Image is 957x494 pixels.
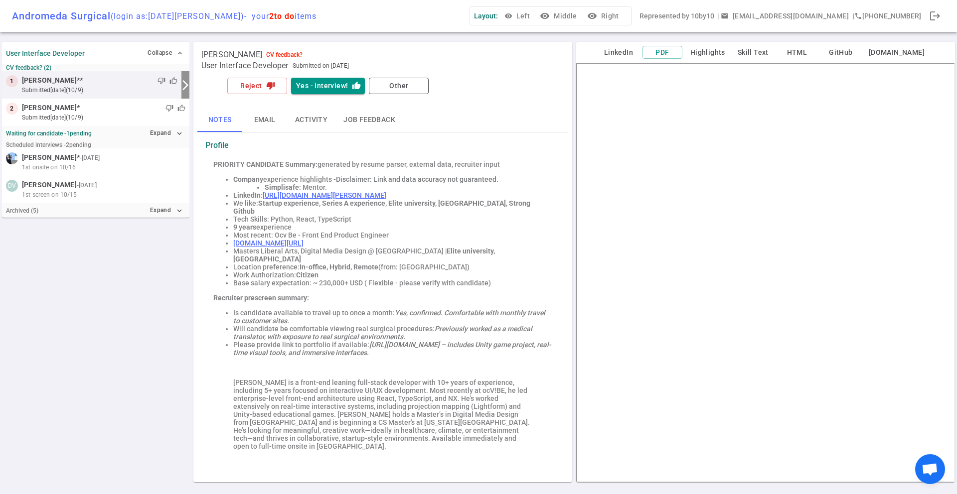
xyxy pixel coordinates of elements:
div: generated by resume parser, external data, recruiter input [213,160,552,168]
span: [PERSON_NAME] [201,50,262,60]
div: Andromeda Surgical [12,10,317,22]
button: [DOMAIN_NAME] [865,46,929,59]
a: [URL][DOMAIN_NAME][PERSON_NAME] [263,191,386,199]
small: Archived ( 5 ) [6,207,38,214]
div: Represented by 10by10 | | [PHONE_NUMBER] [639,7,921,25]
span: thumb_up [177,104,185,112]
li: Location preference: (from: [GEOGRAPHIC_DATA]) [233,263,552,271]
span: (login as: [DATE][PERSON_NAME] ) [111,11,244,21]
span: 1st screen on 10/15 [22,190,77,199]
li: Most recent: Ocv Be - Front End Product Engineer [233,231,552,239]
i: expand_more [175,129,184,138]
span: [PERSON_NAME] [22,75,77,86]
button: HTML [777,46,817,59]
img: c71242d41979be291fd4fc4e6bf8b5af [6,152,18,164]
button: Email [242,108,287,132]
strong: In-office, Hybrid, Remote [300,263,378,271]
button: visibilityRight [585,7,623,25]
i: visibility [587,11,597,21]
li: Tech Skills: Python, React, TypeScript [233,215,552,223]
i: thumb_up [352,81,361,90]
button: GitHub [821,46,861,59]
button: Job feedback [335,108,403,132]
li: We like: [233,199,552,215]
small: - [DATE] [80,153,100,162]
span: thumb_down [165,104,173,112]
button: Yes - interview!thumb_up [291,78,365,94]
strong: PRIORITY CANDIDATE Summary: [213,160,318,168]
button: Notes [197,108,242,132]
iframe: candidate_document_preview__iframe [576,63,955,482]
strong: Elite university, [GEOGRAPHIC_DATA] [233,247,496,263]
li: : [233,191,552,199]
strong: Company [233,175,263,183]
li: : Mentor. [265,183,552,191]
span: thumb_up [169,77,177,85]
i: arrow_forward_ios [179,79,191,91]
small: - [DATE] [77,181,97,190]
strong: User Interface Developer [6,49,85,57]
span: [PERSON_NAME] [22,152,77,163]
strong: 9 years [233,223,256,231]
li: experience highlights - [233,175,552,183]
span: logout [929,10,941,22]
span: [PERSON_NAME] [22,180,77,190]
span: visibility [504,12,512,20]
strong: LinkedIn [233,191,261,199]
small: CV feedback? (2) [6,64,185,71]
span: thumb_down [158,77,165,85]
button: Highlights [686,46,729,59]
strong: Recruiter prescreen summary: [213,294,309,302]
button: PDF [642,46,682,59]
li: Work Authorization: [233,271,552,279]
span: User Interface Developer [201,61,289,71]
li: experience [233,223,552,231]
div: Logout [925,6,945,26]
i: expand_more [175,206,184,215]
small: submitted [DATE] (10/9) [22,86,177,95]
strong: Simplisafe [265,183,299,191]
span: Layout: [474,12,498,20]
small: Scheduled interviews - 2 pending [6,141,91,148]
li: Please provide link to portfolio if available: [233,341,552,357]
button: Expandexpand_more [148,126,185,140]
li: Will candidate be comfortable viewing real surgical procedures: [233,325,552,341]
span: 2 to do [269,11,295,21]
div: basic tabs example [197,108,568,132]
span: [PERSON_NAME] [22,103,77,113]
button: Other [369,78,429,94]
button: Left [502,7,534,25]
small: submitted [DATE] (10/9) [22,113,185,122]
em: Yes, confirmed. Comfortable with monthly travel to customer sites. [233,309,547,325]
strong: Citizen [296,271,319,279]
i: visibility [540,11,550,21]
div: 2 [6,103,18,115]
span: Disclaimer: Link and data accuracy not guaranteed. [336,175,498,183]
li: Masters Liberal Arts, Digital Media Design @ [GEOGRAPHIC_DATA] | [233,247,552,263]
span: email [721,12,729,20]
button: Expandexpand_more [148,203,185,218]
button: Open a message box [719,7,853,25]
em: [URL][DOMAIN_NAME] – includes Unity game project, real-time visual tools, and immersive interfaces. [233,341,551,357]
span: - your items [244,11,317,21]
button: LinkedIn [599,46,638,59]
li: Is candidate available to travel up to once a month: [233,309,552,325]
a: [DOMAIN_NAME][URL] [233,239,304,247]
div: 1 [6,75,18,87]
strong: Waiting for candidate - 1 pending [6,130,92,137]
button: visibilityMiddle [538,7,581,25]
button: Skill Text [733,46,773,59]
span: 1st onsite on 10/16 [22,163,76,172]
em: Previously worked as a medical translator, with exposure to real surgical environments. [233,325,534,341]
button: Rejectthumb_down [227,78,287,94]
span: Submitted on [DATE] [293,61,349,71]
button: Collapse [145,46,185,60]
div: DV [6,180,18,192]
div: CV feedback? [266,51,303,58]
i: phone [854,12,862,20]
strong: Profile [205,140,229,150]
i: thumb_down [266,81,275,90]
div: Open chat [915,454,945,484]
strong: Startup experience, Series A experience, Elite university, [GEOGRAPHIC_DATA], Strong Github [233,199,532,215]
button: Activity [287,108,335,132]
